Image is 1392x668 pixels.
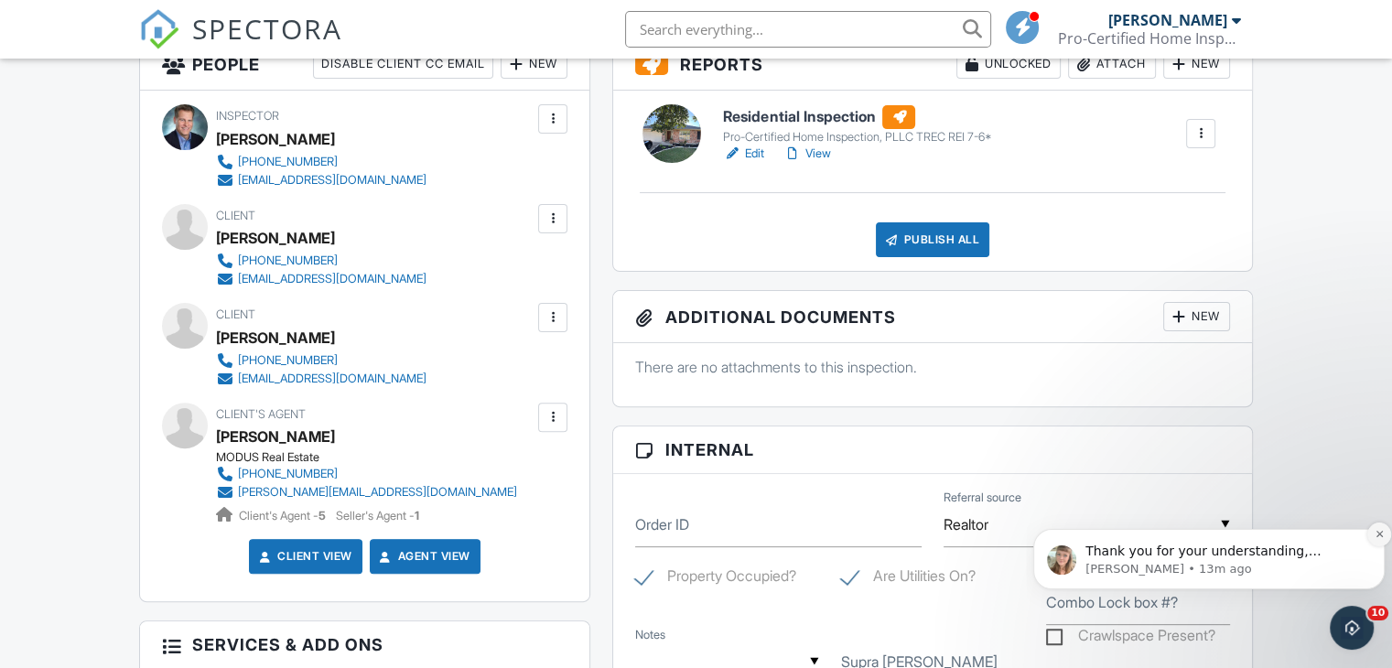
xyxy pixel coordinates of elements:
[255,547,352,566] a: Client View
[1108,11,1227,29] div: [PERSON_NAME]
[216,324,335,351] div: [PERSON_NAME]
[876,222,990,257] div: Publish All
[216,307,255,321] span: Client
[1068,49,1156,79] div: Attach
[613,291,1252,343] h3: Additional Documents
[238,372,426,386] div: [EMAIL_ADDRESS][DOMAIN_NAME]
[216,252,426,270] a: [PHONE_NUMBER]
[613,426,1252,474] h3: Internal
[238,173,426,188] div: [EMAIL_ADDRESS][DOMAIN_NAME]
[635,357,1230,377] p: There are no attachments to this inspection.
[723,130,991,145] div: Pro-Certified Home Inspection, PLLC TREC REI 7-6*
[336,509,419,523] span: Seller's Agent -
[944,490,1021,506] label: Referral source
[216,450,532,465] div: MODUS Real Estate
[216,465,517,483] a: [PHONE_NUMBER]
[376,547,470,566] a: Agent View
[238,467,338,481] div: [PHONE_NUMBER]
[139,9,179,49] img: The Best Home Inspection Software - Spectora
[238,155,338,169] div: [PHONE_NUMBER]
[1163,49,1230,79] div: New
[1046,627,1215,650] label: Crawlspace Present?
[216,224,335,252] div: [PERSON_NAME]
[313,49,493,79] div: Disable Client CC Email
[635,627,665,643] label: Notes
[216,351,426,370] a: [PHONE_NUMBER]
[723,105,991,129] h6: Residential Inspection
[341,32,365,56] button: Dismiss notification
[501,49,567,79] div: New
[625,11,991,48] input: Search everything...
[238,485,517,500] div: [PERSON_NAME][EMAIL_ADDRESS][DOMAIN_NAME]
[238,353,338,368] div: [PHONE_NUMBER]
[216,483,517,501] a: [PERSON_NAME][EMAIL_ADDRESS][DOMAIN_NAME]
[956,49,1061,79] div: Unlocked
[1367,606,1388,620] span: 10
[635,514,689,534] label: Order ID
[239,509,329,523] span: Client's Agent -
[635,567,796,590] label: Property Occupied?
[59,53,331,322] span: Thank you for your understanding, [PERSON_NAME] - again, I am truly sorry that we are experiencin...
[216,407,306,421] span: Client's Agent
[216,109,279,123] span: Inspector
[1163,302,1230,331] div: New
[1330,606,1374,650] iframe: Intercom live chat
[216,270,426,288] a: [EMAIL_ADDRESS][DOMAIN_NAME]
[415,509,419,523] strong: 1
[216,209,255,222] span: Client
[238,253,338,268] div: [PHONE_NUMBER]
[1026,490,1392,619] iframe: Intercom notifications message
[216,171,426,189] a: [EMAIL_ADDRESS][DOMAIN_NAME]
[841,567,976,590] label: Are Utilities On?
[139,25,342,63] a: SPECTORA
[216,423,335,450] a: [PERSON_NAME]
[613,38,1252,91] h3: Reports
[216,370,426,388] a: [EMAIL_ADDRESS][DOMAIN_NAME]
[238,272,426,286] div: [EMAIL_ADDRESS][DOMAIN_NAME]
[140,38,589,91] h3: People
[1058,29,1241,48] div: Pro-Certified Home Inspection, PLLC
[782,145,830,163] a: View
[216,153,426,171] a: [PHONE_NUMBER]
[216,125,335,153] div: [PERSON_NAME]
[318,509,326,523] strong: 5
[723,145,764,163] a: Edit
[723,105,991,145] a: Residential Inspection Pro-Certified Home Inspection, PLLC TREC REI 7-6*
[192,9,342,48] span: SPECTORA
[59,70,336,87] p: Message from Chelsey, sent 13m ago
